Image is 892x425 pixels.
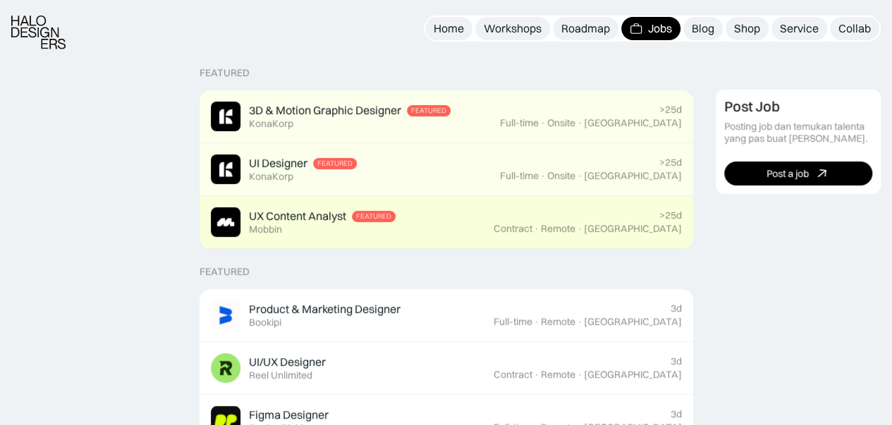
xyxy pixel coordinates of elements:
img: Job Image [211,101,240,131]
img: Job Image [211,207,240,237]
div: Service [780,21,819,36]
div: · [577,369,582,381]
div: Featured [411,106,446,115]
div: · [540,170,546,182]
div: · [577,117,582,129]
div: 3d [671,355,682,367]
div: Bookipi [249,316,281,328]
div: 3D & Motion Graphic Designer [249,103,401,118]
div: Blog [692,21,714,36]
div: Contract [494,369,532,381]
a: Job ImageUX Content AnalystFeaturedMobbin>25dContract·Remote·[GEOGRAPHIC_DATA] [200,196,693,249]
div: Featured [317,159,353,168]
a: Collab [830,17,879,40]
div: Shop [734,21,760,36]
a: Job ImageProduct & Marketing DesignerBookipi3dFull-time·Remote·[GEOGRAPHIC_DATA] [200,289,693,342]
div: >25d [659,156,682,168]
a: Post a job [724,161,873,185]
a: Roadmap [553,17,618,40]
a: Job ImageUI/UX DesignerReel Unlimited3dContract·Remote·[GEOGRAPHIC_DATA] [200,342,693,395]
div: · [540,117,546,129]
div: · [534,369,539,381]
div: Home [434,21,464,36]
a: Blog [683,17,723,40]
div: Contract [494,223,532,235]
div: Jobs [648,21,672,36]
div: · [534,316,539,328]
div: UI/UX Designer [249,355,326,369]
img: Job Image [211,300,240,330]
div: >25d [659,209,682,221]
div: UX Content Analyst [249,209,346,223]
div: [GEOGRAPHIC_DATA] [584,223,682,235]
div: Full-time [500,170,539,182]
div: 3d [671,302,682,314]
div: Post a job [766,168,809,180]
a: Jobs [621,17,680,40]
img: Job Image [211,154,240,184]
div: Reel Unlimited [249,369,312,381]
a: Service [771,17,827,40]
div: Posting job dan temukan talenta yang pas buat [PERSON_NAME]. [724,121,873,144]
div: Featured [356,212,391,221]
div: Roadmap [561,21,610,36]
div: [GEOGRAPHIC_DATA] [584,170,682,182]
div: Full-time [500,117,539,129]
a: Home [425,17,472,40]
div: Onsite [547,117,575,129]
div: · [577,316,582,328]
div: Featured [200,67,250,79]
div: Full-time [494,316,532,328]
div: KonaKorp [249,118,293,130]
div: Onsite [547,170,575,182]
div: Product & Marketing Designer [249,302,401,316]
a: Job ImageUI DesignerFeaturedKonaKorp>25dFull-time·Onsite·[GEOGRAPHIC_DATA] [200,143,693,196]
a: Job Image3D & Motion Graphic DesignerFeaturedKonaKorp>25dFull-time·Onsite·[GEOGRAPHIC_DATA] [200,90,693,143]
div: · [577,223,582,235]
div: Remote [541,223,575,235]
div: KonaKorp [249,171,293,183]
div: · [577,170,582,182]
div: Remote [541,369,575,381]
div: · [534,223,539,235]
div: [GEOGRAPHIC_DATA] [584,316,682,328]
div: Figma Designer [249,407,329,422]
div: Featured [200,266,250,278]
img: Job Image [211,353,240,383]
div: [GEOGRAPHIC_DATA] [584,369,682,381]
div: Workshops [484,21,542,36]
div: Post Job [724,98,780,115]
div: >25d [659,104,682,116]
div: Mobbin [249,223,282,235]
a: Workshops [475,17,550,40]
div: Collab [838,21,871,36]
div: UI Designer [249,156,307,171]
div: [GEOGRAPHIC_DATA] [584,117,682,129]
div: Remote [541,316,575,328]
a: Shop [726,17,769,40]
div: 3d [671,408,682,420]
